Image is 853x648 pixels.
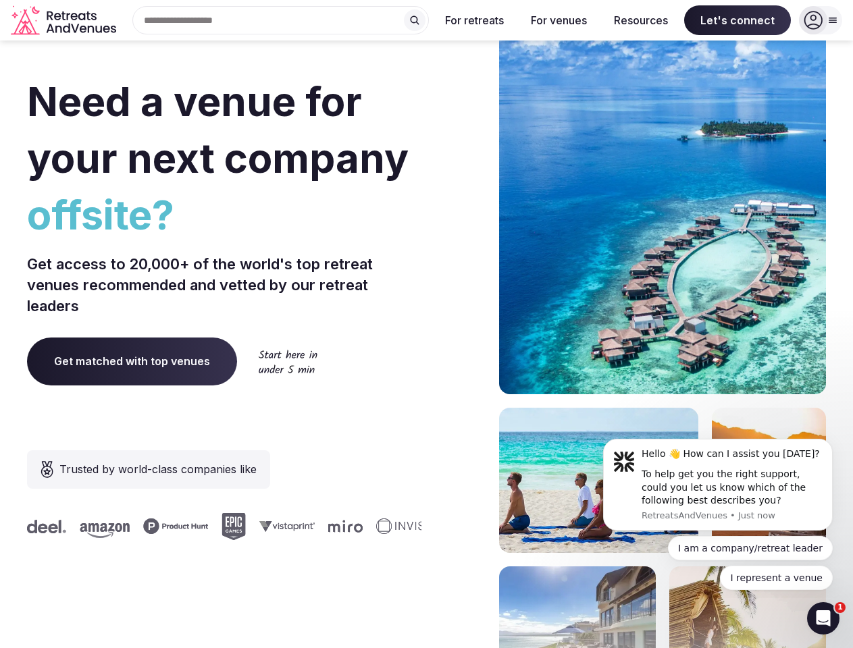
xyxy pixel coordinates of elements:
img: yoga on tropical beach [499,408,698,553]
img: Start here in under 5 min [259,350,317,373]
span: offsite? [27,186,421,243]
svg: Miro company logo [326,520,360,533]
span: Need a venue for your next company [27,77,409,182]
img: woman sitting in back of truck with camels [712,408,826,553]
svg: Epic Games company logo [219,513,243,540]
span: Let's connect [684,5,791,35]
iframe: Intercom notifications message [583,427,853,598]
p: Get access to 20,000+ of the world's top retreat venues recommended and vetted by our retreat lea... [27,254,421,316]
a: Get matched with top venues [27,337,237,385]
span: Trusted by world-class companies like [59,461,257,477]
svg: Deel company logo [24,520,63,533]
button: For venues [520,5,598,35]
svg: Vistaprint company logo [257,520,312,532]
a: Visit the homepage [11,5,119,36]
button: For retreats [434,5,515,35]
span: 1 [835,602,846,613]
iframe: Intercom live chat [807,602,839,634]
svg: Retreats and Venues company logo [11,5,119,36]
svg: Invisible company logo [373,518,448,535]
button: Resources [603,5,679,35]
